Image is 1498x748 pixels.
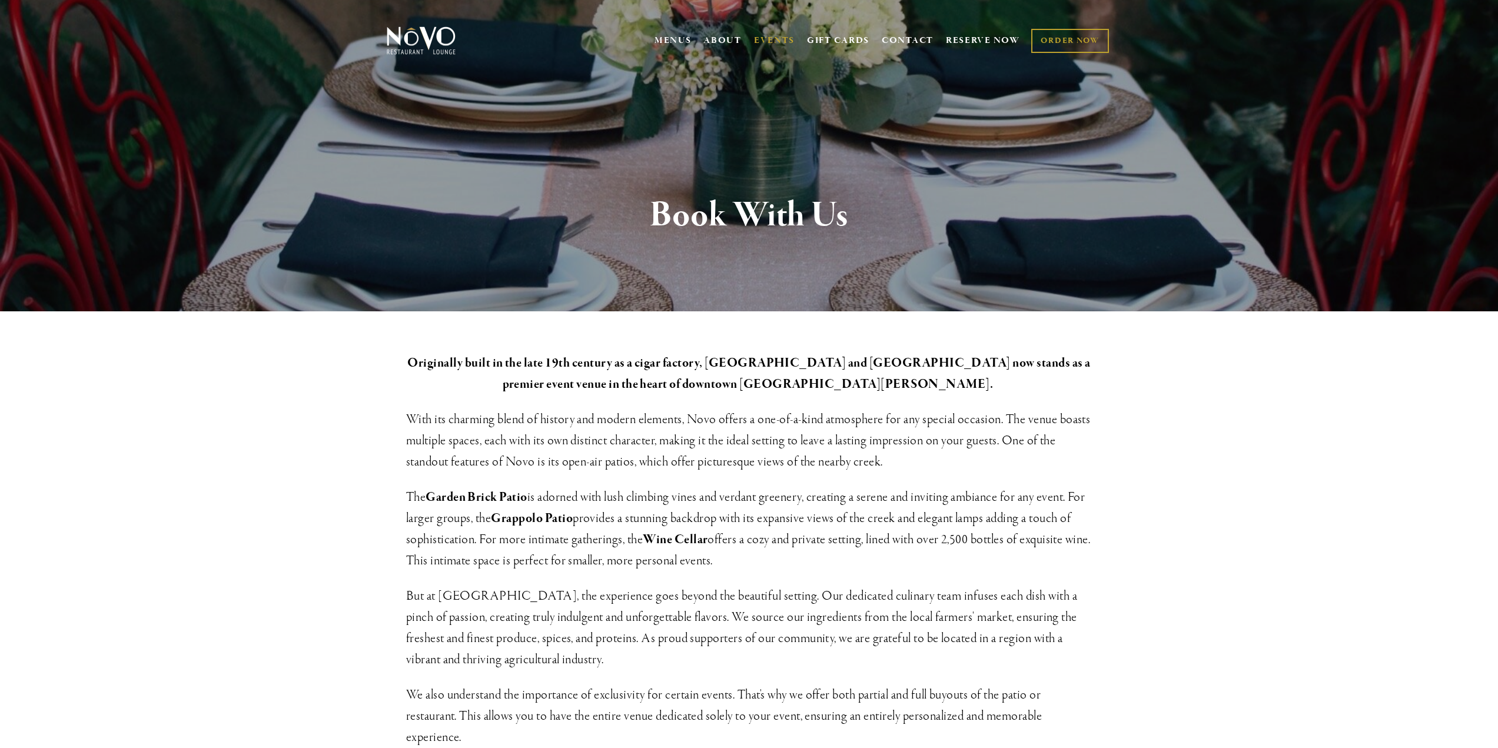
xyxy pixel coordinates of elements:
[643,531,708,548] strong: Wine Cellar
[406,487,1092,571] h3: The is adorned with lush climbing vines and verdant greenery, creating a serene and inviting ambi...
[426,489,527,506] strong: Garden Brick Patio
[407,355,1092,393] strong: Originally built in the late 19th century as a cigar factory, [GEOGRAPHIC_DATA] and [GEOGRAPHIC_D...
[406,684,1092,748] h3: We also understand the importance of exclusivity for certain events. That's why we offer both par...
[384,26,458,55] img: Novo Restaurant &amp; Lounge
[655,35,692,46] a: MENUS
[754,35,795,46] a: EVENTS
[406,409,1092,473] h3: With its charming blend of history and modern elements, Novo offers a one-of-a-kind atmosphere fo...
[650,193,848,238] strong: Book With Us
[1031,29,1108,53] a: ORDER NOW
[491,510,573,527] strong: Grappolo Patio
[406,586,1092,670] h3: But at [GEOGRAPHIC_DATA], the experience goes beyond the beautiful setting. Our dedicated culinar...
[703,35,742,46] a: ABOUT
[882,29,934,52] a: CONTACT
[807,29,869,52] a: GIFT CARDS
[946,29,1020,52] a: RESERVE NOW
